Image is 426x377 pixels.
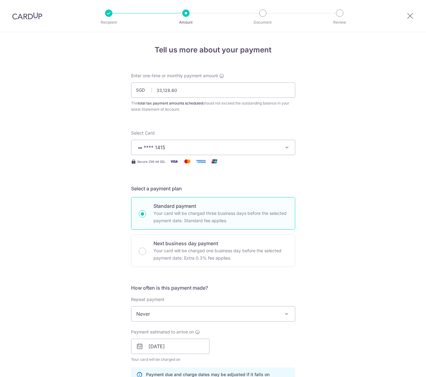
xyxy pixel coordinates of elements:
input: DD / MM / YYYY [131,339,209,354]
img: Mastercard [181,158,194,165]
h4: Tell us more about your payment [131,44,295,55]
p: Recipient [86,19,131,25]
span: Your card will be charged on [131,356,209,363]
input: 0.00 [131,82,295,98]
img: American Express [195,158,207,165]
p: Document [240,19,285,25]
span: Payment estimated to arrive on [131,329,194,335]
span: SGD [136,87,152,93]
h5: Select a payment plan [131,185,295,192]
img: Visa [168,158,180,165]
span: translation missing: en.payables.payment_networks.credit_card.summary.labels.select_card [131,130,155,135]
p: Standard payment [153,202,288,210]
label: Repeat payment [131,296,164,303]
b: total tax payment amounts scheduled [138,101,203,105]
span: Secure 256-bit SSL [137,159,165,164]
h5: How often is this payment made? [131,284,295,291]
span: Enter one-time or monthly payment amount [131,73,218,79]
p: Review [317,19,362,25]
img: CardUp [12,12,42,20]
div: The should not exceed the outstanding balance in your latest Statement of Account. [131,100,295,112]
p: Your card will be charged one business day before the selected payment date. Extra 0.3% fee applies. [153,247,288,262]
p: Next business day payment [153,240,288,247]
p: Your card will be charged three business days before the selected payment date. Standard fee appl... [153,210,288,224]
p: Amount [163,19,209,25]
img: VISA [136,146,144,150]
img: Union Pay [208,158,221,165]
span: Never [131,307,295,321]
